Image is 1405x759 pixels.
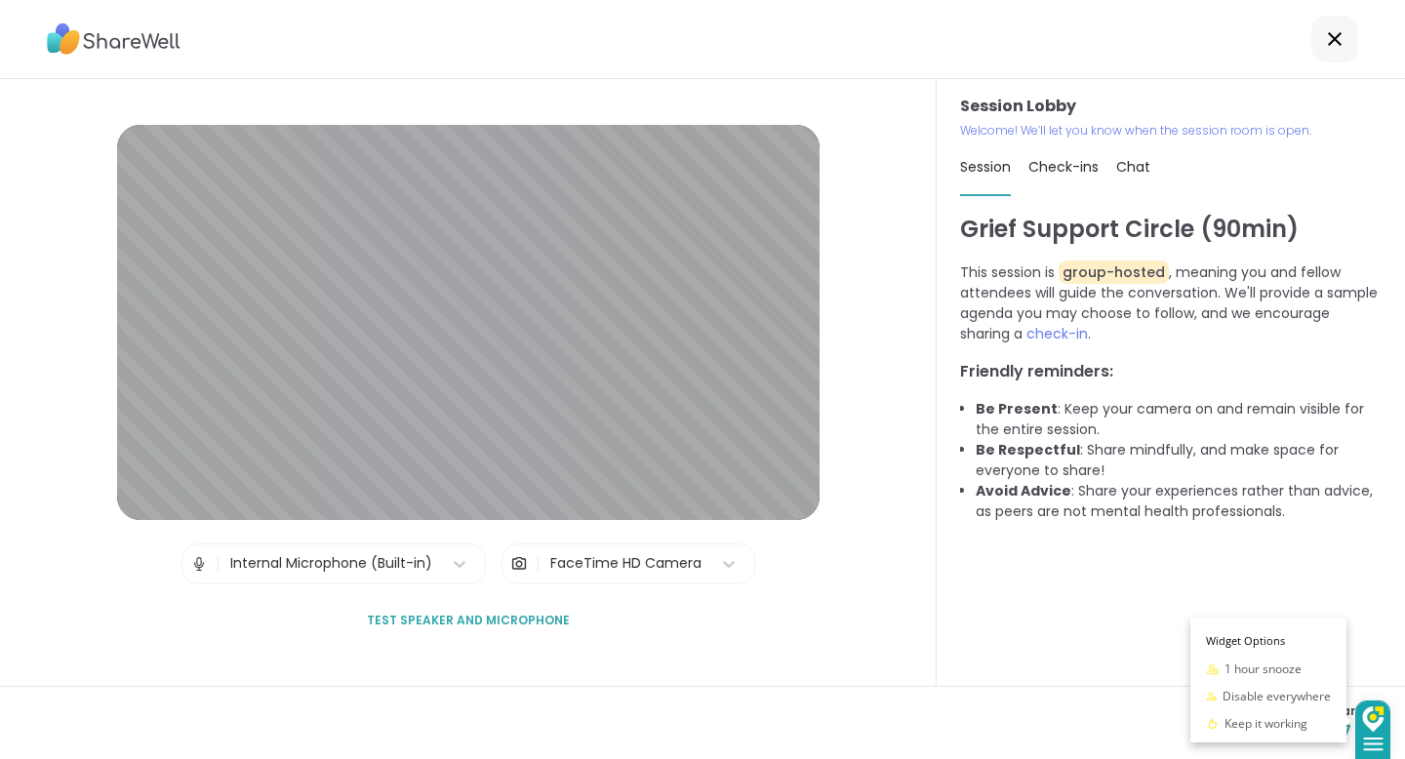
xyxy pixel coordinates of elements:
[1206,714,1331,734] button: Keep it working
[1206,659,1331,679] button: 1 hour snooze
[976,399,1058,419] b: Be Present
[960,122,1382,140] p: Welcome! We’ll let you know when the session room is open.
[1028,157,1099,177] span: Check-ins
[1059,260,1169,284] span: group-hosted
[960,360,1382,383] h3: Friendly reminders:
[1116,157,1150,177] span: Chat
[960,95,1382,118] h3: Session Lobby
[976,440,1080,459] b: Be Respectful
[960,262,1382,344] p: This session is , meaning you and fellow attendees will guide the conversation. We'll provide a s...
[47,17,181,61] img: ShareWell Logo
[190,544,208,583] img: Microphone
[1206,687,1331,706] button: Disable everywhere
[1206,633,1331,648] h3: Widget Options
[536,544,541,583] span: |
[976,399,1382,440] li: : Keep your camera on and remain visible for the entire session.
[550,553,702,574] div: FaceTime HD Camera
[976,481,1382,522] li: : Share your experiences rather than advice, as peers are not mental health professionals.
[976,440,1382,481] li: : Share mindfully, and make space for everyone to share!
[960,157,1011,177] span: Session
[510,544,528,583] img: Camera
[1026,324,1088,343] span: check-in
[976,481,1071,500] b: Avoid Advice
[1362,706,1385,733] img: DzVsEph+IJtmAAAAAElFTkSuQmCC
[960,212,1382,247] h1: Grief Support Circle (90min)
[216,544,221,583] span: |
[230,553,432,574] div: Internal Microphone (Built-in)
[359,600,578,641] button: Test speaker and microphone
[367,612,570,629] span: Test speaker and microphone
